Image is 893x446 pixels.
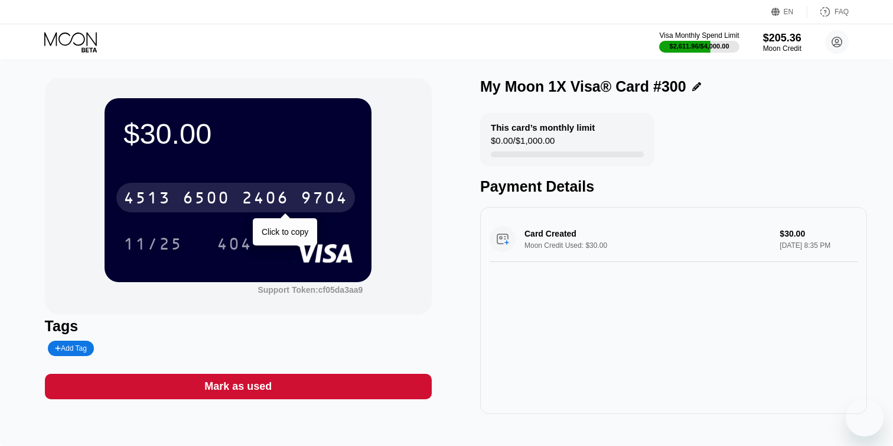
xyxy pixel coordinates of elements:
[262,227,308,237] div: Click to copy
[491,122,595,132] div: This card’s monthly limit
[846,399,884,437] iframe: Кнопка, открывающая окно обмена сообщениями; идет разговор
[115,229,191,258] div: 11/25
[480,178,867,195] div: Payment Details
[491,135,555,151] div: $0.00 / $1,000.00
[480,78,686,95] div: My Moon 1X Visa® Card #300
[763,44,801,53] div: Moon Credit
[242,190,289,209] div: 2406
[659,31,739,53] div: Visa Monthly Spend Limit$2,611.96/$4,000.00
[55,344,87,353] div: Add Tag
[208,229,261,258] div: 404
[123,117,353,150] div: $30.00
[835,8,849,16] div: FAQ
[670,43,729,50] div: $2,611.96 / $4,000.00
[204,380,272,393] div: Mark as used
[45,374,432,399] div: Mark as used
[123,236,182,255] div: 11/25
[659,31,739,40] div: Visa Monthly Spend Limit
[123,190,171,209] div: 4513
[258,285,363,295] div: Support Token: cf05da3aa9
[763,32,801,53] div: $205.36Moon Credit
[807,6,849,18] div: FAQ
[771,6,807,18] div: EN
[116,183,355,212] div: 4513650024069704
[784,8,794,16] div: EN
[182,190,230,209] div: 6500
[301,190,348,209] div: 9704
[217,236,252,255] div: 404
[258,285,363,295] div: Support Token:cf05da3aa9
[48,341,94,356] div: Add Tag
[763,32,801,44] div: $205.36
[45,318,432,335] div: Tags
